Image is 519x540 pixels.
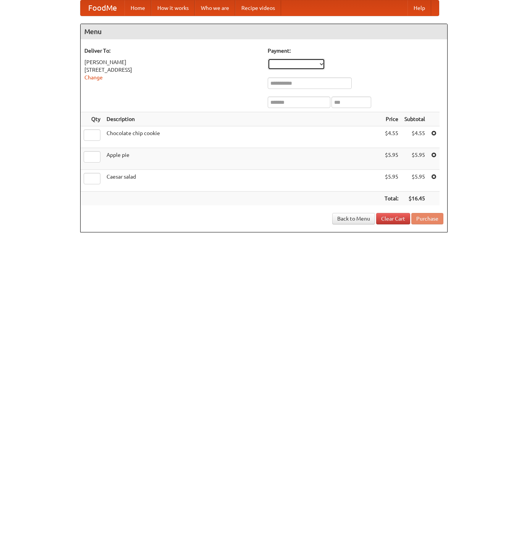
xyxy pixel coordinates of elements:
a: Change [84,74,103,81]
th: Subtotal [401,112,428,126]
th: $16.45 [401,192,428,206]
a: Who we are [195,0,235,16]
th: Price [382,112,401,126]
td: $5.95 [382,148,401,170]
td: $4.55 [401,126,428,148]
a: How it works [151,0,195,16]
th: Qty [81,112,103,126]
a: Home [124,0,151,16]
a: Help [407,0,431,16]
th: Description [103,112,382,126]
h4: Menu [81,24,447,39]
td: $5.95 [401,170,428,192]
div: [STREET_ADDRESS] [84,66,260,74]
td: Caesar salad [103,170,382,192]
td: $4.55 [382,126,401,148]
a: FoodMe [81,0,124,16]
td: $5.95 [382,170,401,192]
a: Clear Cart [376,213,410,224]
td: $5.95 [401,148,428,170]
a: Recipe videos [235,0,281,16]
td: Chocolate chip cookie [103,126,382,148]
h5: Payment: [268,47,443,55]
div: [PERSON_NAME] [84,58,260,66]
th: Total: [382,192,401,206]
button: Purchase [411,213,443,224]
a: Back to Menu [332,213,375,224]
h5: Deliver To: [84,47,260,55]
td: Apple pie [103,148,382,170]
